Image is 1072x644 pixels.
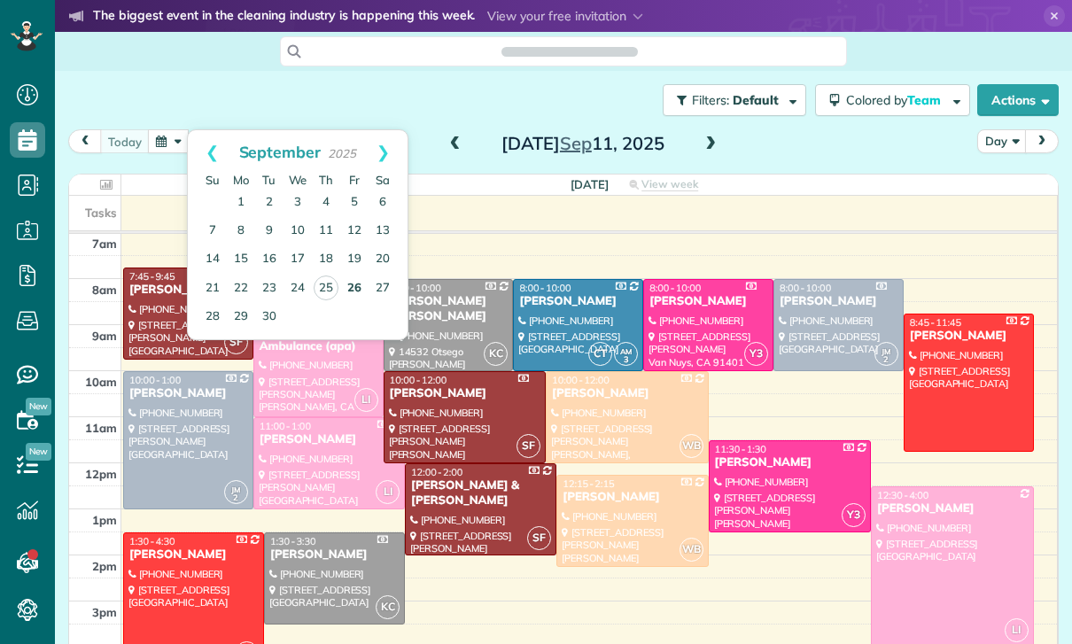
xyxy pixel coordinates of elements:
button: Day [977,129,1027,153]
h2: [DATE] 11, 2025 [472,134,694,153]
span: 12:00 - 2:00 [411,466,462,478]
span: 8:00 - 10:00 [649,282,701,294]
strong: The biggest event in the cleaning industry is happening this week. [93,7,475,27]
a: 23 [255,275,284,303]
div: [PERSON_NAME] [876,501,1029,516]
span: WB [680,434,703,458]
a: 11 [312,217,340,245]
a: 16 [255,245,284,274]
span: 3pm [92,605,117,619]
span: September [239,142,322,161]
a: 1 [227,189,255,217]
div: [PERSON_NAME] [269,547,400,563]
a: 14 [198,245,227,274]
a: Filters: Default [654,84,806,116]
a: 13 [369,217,397,245]
div: [PERSON_NAME] [779,294,898,309]
span: 12pm [85,467,117,481]
a: 2 [255,189,284,217]
a: 20 [369,245,397,274]
a: 9 [255,217,284,245]
div: [PERSON_NAME] [649,294,768,309]
div: [PERSON_NAME] [259,432,400,447]
span: 10:00 - 1:00 [129,374,181,386]
span: Saturday [376,173,390,187]
span: 10am [85,375,117,389]
span: 8:45 - 11:45 [910,316,961,329]
span: WB [680,538,703,562]
span: 2025 [328,146,356,160]
button: Actions [977,84,1059,116]
a: 24 [284,275,312,303]
a: 28 [198,303,227,331]
a: 10 [284,217,312,245]
a: 8 [227,217,255,245]
span: Friday [349,173,360,187]
div: [PERSON_NAME] [128,283,248,298]
span: New [26,443,51,461]
a: 25 [314,275,338,300]
a: 3 [284,189,312,217]
span: Wednesday [289,173,307,187]
span: Monday [233,173,249,187]
div: [PERSON_NAME] [551,386,703,401]
span: 1:30 - 4:30 [129,535,175,547]
a: 29 [227,303,255,331]
span: 7:45 - 9:45 [129,270,175,283]
button: Filters: Default [663,84,806,116]
div: [PERSON_NAME] [714,455,866,470]
span: 11am [85,421,117,435]
small: 2 [875,352,897,369]
span: Thursday [319,173,333,187]
span: JM [882,346,890,356]
span: 11:00 - 1:00 [260,420,311,432]
div: [PERSON_NAME] [389,386,541,401]
span: Y3 [744,342,768,366]
span: CT [588,342,612,366]
span: Colored by [846,92,947,108]
span: AM [620,346,632,356]
a: 12 [340,217,369,245]
a: 4 [312,189,340,217]
span: [DATE] [571,177,609,191]
span: Team [907,92,944,108]
span: SF [527,526,551,550]
span: KC [376,595,400,619]
span: Filters: [692,92,729,108]
span: Tuesday [262,173,276,187]
span: LI [376,480,400,504]
span: Sunday [206,173,220,187]
a: 18 [312,245,340,274]
span: Y3 [842,503,866,527]
span: KC [484,342,508,366]
span: 8:00 - 10:00 [519,282,571,294]
span: Tasks [85,206,117,220]
a: 19 [340,245,369,274]
span: 12:15 - 2:15 [563,477,614,490]
span: 10:00 - 12:00 [390,374,447,386]
span: 8am [92,283,117,297]
span: View week [641,177,698,191]
span: 8:00 - 10:00 [780,282,831,294]
span: 12:30 - 4:00 [877,489,928,501]
span: SF [224,330,248,354]
span: 1pm [92,513,117,527]
small: 2 [225,490,247,507]
span: Search ZenMaid… [519,43,619,60]
button: Colored byTeam [815,84,970,116]
button: prev [68,129,102,153]
div: [PERSON_NAME] [562,490,703,505]
div: [PERSON_NAME] [128,386,248,401]
a: 5 [340,189,369,217]
a: 7 [198,217,227,245]
span: New [26,398,51,415]
div: [PERSON_NAME] [128,547,259,563]
div: [PERSON_NAME] & [PERSON_NAME] [410,478,551,508]
div: [PERSON_NAME] [909,329,1029,344]
span: Sep [560,132,592,154]
span: 8:00 - 10:00 [390,282,441,294]
span: 1:30 - 3:30 [270,535,316,547]
a: 22 [227,275,255,303]
span: 9am [92,329,117,343]
div: [PERSON_NAME] [518,294,638,309]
